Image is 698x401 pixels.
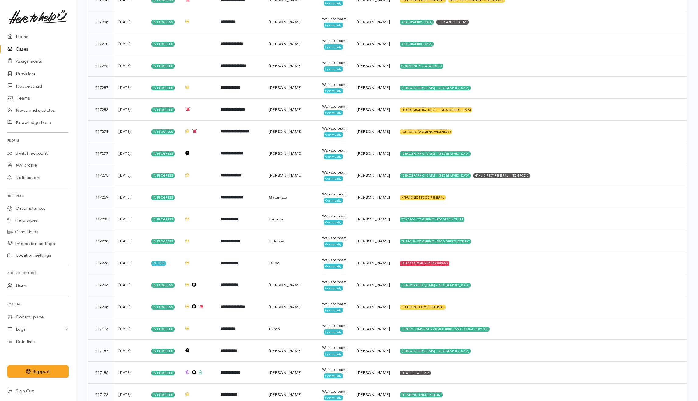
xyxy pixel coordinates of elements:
span: Community [324,88,343,93]
td: [DATE] [114,164,146,186]
span: [PERSON_NAME] [269,85,302,90]
td: [DATE] [114,340,146,362]
div: In progress [151,239,175,244]
span: [PERSON_NAME] [357,326,390,331]
span: [PERSON_NAME] [269,63,302,68]
td: 117186 [88,362,114,384]
div: In progress [151,305,175,310]
div: Waikato team [322,279,347,285]
span: Community [324,308,343,312]
span: [PERSON_NAME] [269,129,302,134]
td: 117277 [88,142,114,164]
h6: Access control [7,269,69,277]
span: Community [324,132,343,137]
div: Waikato team [322,191,347,197]
td: [DATE] [114,252,146,274]
td: 117296 [88,55,114,77]
span: Community [324,176,343,181]
div: Waikato team [322,389,347,395]
div: [DEMOGRAPHIC_DATA] - [GEOGRAPHIC_DATA] [400,349,471,354]
div: Waikato team [322,169,347,175]
div: [DEMOGRAPHIC_DATA] - [GEOGRAPHIC_DATA] [400,283,471,288]
td: [DATE] [114,208,146,230]
span: [PERSON_NAME] [357,260,390,266]
td: 117298 [88,33,114,55]
div: Waikato team [322,147,347,153]
td: 117187 [88,340,114,362]
h6: Settings [7,192,69,200]
span: Community [324,44,343,49]
span: Community [324,23,343,27]
span: [PERSON_NAME] [357,85,390,90]
td: 117305 [88,11,114,33]
td: [DATE] [114,362,146,384]
td: 117235 [88,208,114,230]
td: 117233 [88,230,114,252]
span: [PERSON_NAME] [357,348,390,353]
div: Waikato team [322,367,347,373]
td: 117275 [88,164,114,186]
span: Matamata [269,195,287,200]
span: [PERSON_NAME] [357,129,390,134]
span: Community [324,329,343,334]
div: In progress [151,217,175,222]
td: 117259 [88,186,114,208]
td: 117223 [88,252,114,274]
span: Te Aroha [269,238,284,244]
span: [PERSON_NAME] [357,19,390,24]
div: In progress [151,283,175,288]
td: 117287 [88,77,114,99]
div: Waikato team [322,16,347,22]
span: Community [324,373,343,378]
div: Waikato team [322,345,347,351]
td: 117283 [88,99,114,121]
span: [PERSON_NAME] [269,107,302,112]
button: Support [7,365,69,378]
span: [PERSON_NAME] [269,370,302,375]
span: [PERSON_NAME] [269,41,302,46]
td: [DATE] [114,318,146,340]
div: In progress [151,327,175,332]
div: HUNTLY COMMUNITY ADVICE TRUST AND SOCIAL SERVICES [400,327,490,332]
div: In progress [151,42,175,47]
span: [PERSON_NAME] [357,41,390,46]
span: Huntly [269,326,280,331]
span: Community [324,242,343,247]
div: TE WHARE O TE ATA [400,371,431,375]
span: Tokoroa [269,216,283,222]
div: TE PAPANUI ENDERLY TRUST [400,392,443,397]
span: Community [324,220,343,225]
div: In progress [151,173,175,178]
div: [DEMOGRAPHIC_DATA] - [GEOGRAPHIC_DATA] [400,173,471,178]
span: Community [324,110,343,115]
td: [DATE] [114,186,146,208]
span: Community [324,1,343,5]
td: [DATE] [114,230,146,252]
td: 117196 [88,318,114,340]
td: [DATE] [114,296,146,318]
div: In progress [151,107,175,112]
div: [DEMOGRAPHIC_DATA] - [GEOGRAPHIC_DATA] [400,151,471,156]
div: TOKOROA COMMUNITY FOODBANK TRUST [400,217,465,222]
span: Community [324,264,343,269]
span: [PERSON_NAME] [357,216,390,222]
td: [DATE] [114,121,146,142]
span: [PERSON_NAME] [357,63,390,68]
td: [DATE] [114,274,146,296]
span: [PERSON_NAME] [357,151,390,156]
span: [PERSON_NAME] [269,392,302,397]
span: Taupō [269,260,280,266]
td: [DATE] [114,33,146,55]
div: Waikato team [322,235,347,241]
span: [PERSON_NAME] [357,370,390,375]
span: [PERSON_NAME] [269,173,302,178]
span: Community [324,395,343,400]
h6: System [7,300,69,308]
span: [PERSON_NAME] [357,392,390,397]
div: Waikato team [322,323,347,329]
span: [PERSON_NAME] [357,238,390,244]
span: [PERSON_NAME] [269,151,302,156]
div: Waikato team [322,125,347,132]
span: Community [324,198,343,203]
td: [DATE] [114,55,146,77]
